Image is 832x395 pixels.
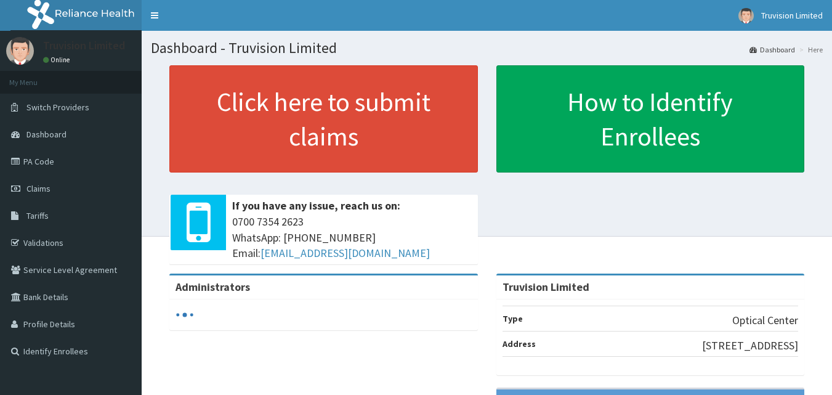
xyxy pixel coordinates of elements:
[232,214,472,261] span: 0700 7354 2623 WhatsApp: [PHONE_NUMBER] Email:
[176,306,194,324] svg: audio-loading
[503,338,536,349] b: Address
[6,37,34,65] img: User Image
[151,40,823,56] h1: Dashboard - Truvision Limited
[702,338,798,354] p: [STREET_ADDRESS]
[26,102,89,113] span: Switch Providers
[503,313,523,324] b: Type
[738,8,754,23] img: User Image
[503,280,589,294] strong: Truvision Limited
[26,210,49,221] span: Tariffs
[26,129,67,140] span: Dashboard
[43,55,73,64] a: Online
[496,65,805,173] a: How to Identify Enrollees
[232,198,400,213] b: If you have any issue, reach us on:
[176,280,250,294] b: Administrators
[26,183,50,194] span: Claims
[43,40,125,51] p: Truvision Limited
[261,246,430,260] a: [EMAIL_ADDRESS][DOMAIN_NAME]
[732,312,798,328] p: Optical Center
[169,65,478,173] a: Click here to submit claims
[796,44,823,55] li: Here
[761,10,823,21] span: Truvision Limited
[749,44,795,55] a: Dashboard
